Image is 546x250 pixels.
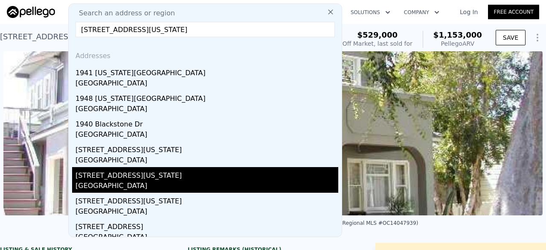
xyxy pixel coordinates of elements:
[76,232,338,244] div: [GEOGRAPHIC_DATA]
[3,51,543,215] img: Sale: 33148355 Parcel: 46985669
[450,8,488,16] a: Log In
[357,30,398,39] span: $529,000
[488,5,539,19] a: Free Account
[433,30,482,39] span: $1,153,000
[76,181,338,193] div: [GEOGRAPHIC_DATA]
[72,44,338,65] div: Addresses
[76,129,338,141] div: [GEOGRAPHIC_DATA]
[76,141,338,155] div: [STREET_ADDRESS][US_STATE]
[76,167,338,181] div: [STREET_ADDRESS][US_STATE]
[76,193,338,206] div: [STREET_ADDRESS][US_STATE]
[76,116,338,129] div: 1940 Blackstone Dr
[344,5,397,20] button: Solutions
[76,65,338,78] div: 1941 [US_STATE][GEOGRAPHIC_DATA]
[76,206,338,218] div: [GEOGRAPHIC_DATA]
[343,39,412,48] div: Off Market, last sold for
[76,22,335,37] input: Enter an address, city, region, neighborhood or zip code
[7,6,55,18] img: Pellego
[76,218,338,232] div: [STREET_ADDRESS]
[529,29,546,46] button: Show Options
[397,5,446,20] button: Company
[76,104,338,116] div: [GEOGRAPHIC_DATA]
[76,90,338,104] div: 1948 [US_STATE][GEOGRAPHIC_DATA]
[76,155,338,167] div: [GEOGRAPHIC_DATA]
[433,39,482,48] div: Pellego ARV
[496,30,526,45] button: SAVE
[72,8,175,18] span: Search an address or region
[76,78,338,90] div: [GEOGRAPHIC_DATA]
